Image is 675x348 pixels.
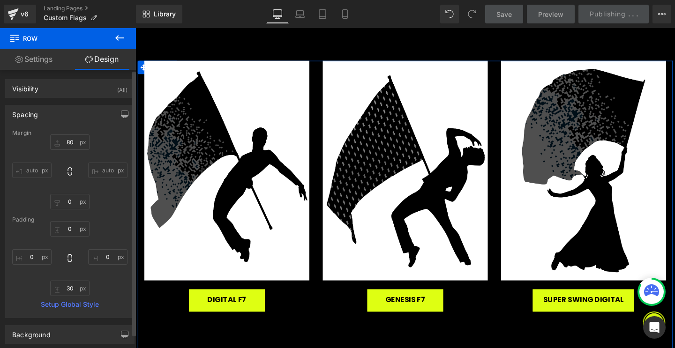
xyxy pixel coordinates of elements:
div: v6 [19,8,30,20]
h1: made to order digitally printed [9,306,183,317]
div: Margin [12,130,127,136]
div: Background [12,326,51,339]
input: 0 [50,281,90,296]
span: Preview [538,9,563,19]
div: (All) [117,80,127,95]
a: Tablet [311,5,334,23]
div: Spacing [12,105,38,118]
a: v6 [4,5,36,23]
input: 0 [50,221,90,237]
button: Undo [440,5,459,23]
a: Landing Pages [44,5,136,12]
input: 0 [50,134,90,150]
a: Mobile [334,5,356,23]
span: Save [496,9,512,19]
span: DIGITAL F7 [75,280,117,291]
a: Design [68,49,136,70]
input: 0 [12,163,52,178]
input: 0 [88,163,127,178]
h1: MTO DIGITALLY PRINTED SUPER SWING STYLE FLAGS [384,306,558,317]
input: 0 [50,194,90,209]
div: Open Intercom Messenger [643,316,666,339]
span: Row [9,28,103,49]
input: 0 [12,249,52,265]
input: 0 [88,249,127,265]
a: SUPER SWING DIGITAL [418,274,524,298]
div: Visibility [12,80,38,93]
a: Setup Global Style [12,301,127,308]
a: GENESIS F7 [244,274,323,298]
span: SUPER SWING DIGITAL [428,280,513,291]
button: More [652,5,671,23]
span: GENESIS F7 [262,280,305,291]
a: DIGITAL F7 [56,274,136,298]
h1: MADE TO ORDER HYBRID DIGITAL & METALLIC GENESIS FLAGS [197,306,370,327]
a: Desktop [266,5,289,23]
span: Custom Flags [44,14,87,22]
a: New Library [136,5,182,23]
a: Preview [527,5,575,23]
div: Padding [12,216,127,223]
button: Redo [463,5,481,23]
a: Laptop [289,5,311,23]
span: Library [154,10,176,18]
